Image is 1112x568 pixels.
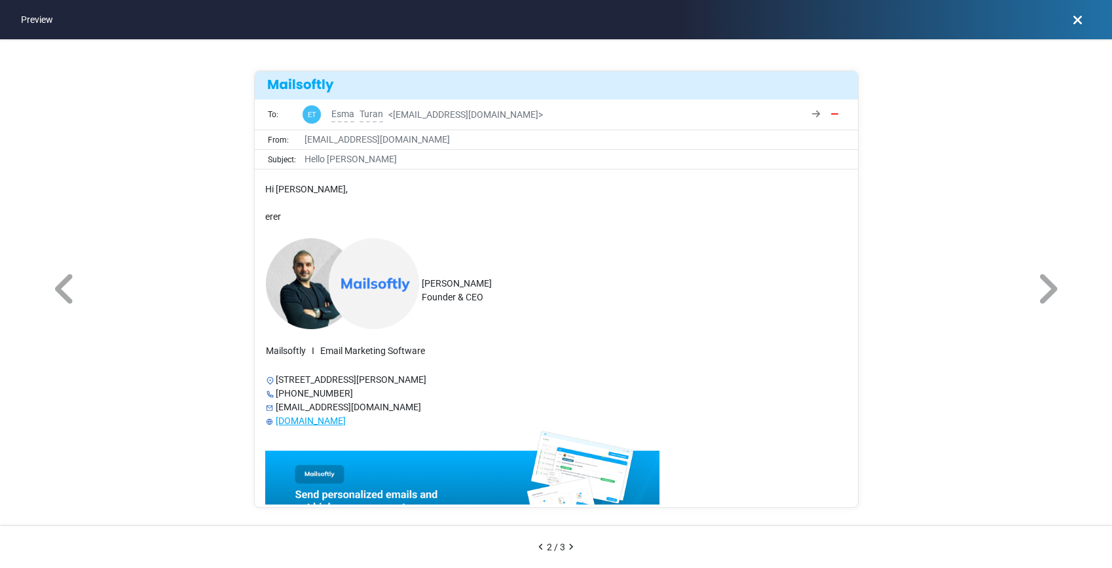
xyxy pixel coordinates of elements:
[422,277,492,291] p: [PERSON_NAME]
[10,3,64,37] div: Preview
[276,402,421,412] a: [EMAIL_ADDRESS][DOMAIN_NAME]
[544,542,568,552] span: 2 / 3
[265,183,847,196] p: Hi [PERSON_NAME],
[331,107,354,122] span: Esma
[303,105,321,124] span: Esma Turan
[276,416,346,426] a: [DOMAIN_NAME]
[305,133,450,147] span: [EMAIL_ADDRESS][DOMAIN_NAME]
[276,373,426,387] p: [STREET_ADDRESS][PERSON_NAME]
[268,109,297,120] span: To:
[268,134,299,146] span: From:
[422,291,492,304] p: Founder & CEO
[265,210,847,224] p: erer
[388,108,543,122] span: <[EMAIL_ADDRESS][DOMAIN_NAME]>
[268,154,299,166] span: Subject:
[276,387,426,400] p: [PHONE_NUMBER]
[822,102,847,127] a: Remove This Contact From List
[360,107,383,122] span: Turan
[266,344,425,358] p: Mailsoftly I Email Marketing Software
[305,152,397,166] span: Hello [PERSON_NAME]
